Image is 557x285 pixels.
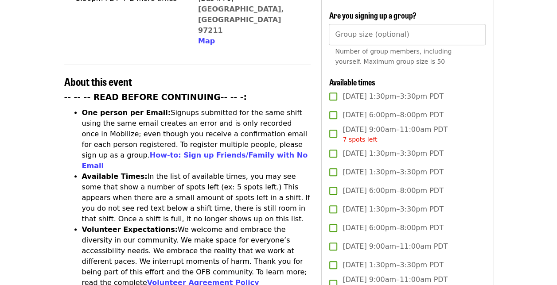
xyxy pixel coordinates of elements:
[335,48,452,65] span: Number of group members, including yourself. Maximum group size is 50
[82,172,148,181] strong: Available Times:
[343,167,443,177] span: [DATE] 1:30pm–3:30pm PDT
[198,37,215,45] span: Map
[329,76,375,88] span: Available times
[343,110,443,120] span: [DATE] 6:00pm–8:00pm PDT
[198,5,284,35] a: [GEOGRAPHIC_DATA], [GEOGRAPHIC_DATA] 97211
[343,136,377,143] span: 7 spots left
[82,225,178,234] strong: Volunteer Expectations:
[82,151,308,170] a: How-to: Sign up Friends/Family with No Email
[343,185,443,196] span: [DATE] 6:00pm–8:00pm PDT
[343,91,443,102] span: [DATE] 1:30pm–3:30pm PDT
[329,9,416,21] span: Are you signing up a group?
[198,36,215,46] button: Map
[343,241,448,252] span: [DATE] 9:00am–11:00am PDT
[82,171,311,224] li: In the list of available times, you may see some that show a number of spots left (ex: 5 spots le...
[329,24,485,45] input: [object Object]
[343,223,443,233] span: [DATE] 6:00pm–8:00pm PDT
[64,73,132,89] span: About this event
[343,124,448,144] span: [DATE] 9:00am–11:00am PDT
[343,260,443,270] span: [DATE] 1:30pm–3:30pm PDT
[343,148,443,159] span: [DATE] 1:30pm–3:30pm PDT
[82,108,171,117] strong: One person per Email:
[343,204,443,215] span: [DATE] 1:30pm–3:30pm PDT
[64,92,247,102] strong: -- -- -- READ BEFORE CONTINUING-- -- -:
[82,108,311,171] li: Signups submitted for the same shift using the same email creates an error and is only recorded o...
